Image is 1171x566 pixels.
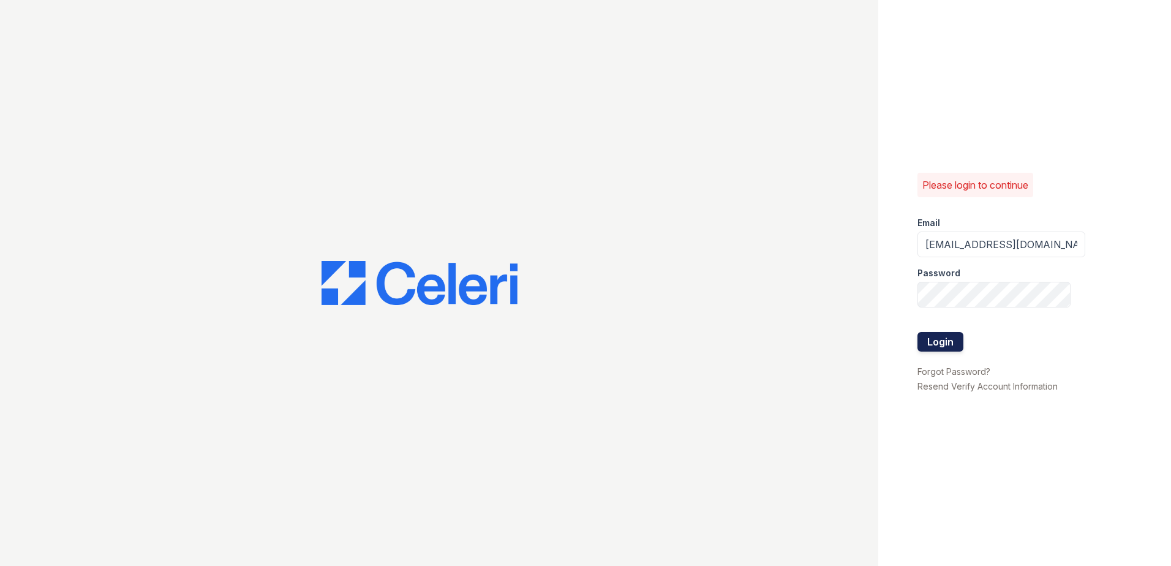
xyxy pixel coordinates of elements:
[917,332,963,352] button: Login
[917,267,960,279] label: Password
[917,217,940,229] label: Email
[917,366,990,377] a: Forgot Password?
[322,261,518,305] img: CE_Logo_Blue-a8612792a0a2168367f1c8372b55b34899dd931a85d93a1a3d3e32e68fde9ad4.png
[917,381,1058,391] a: Resend Verify Account Information
[922,178,1028,192] p: Please login to continue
